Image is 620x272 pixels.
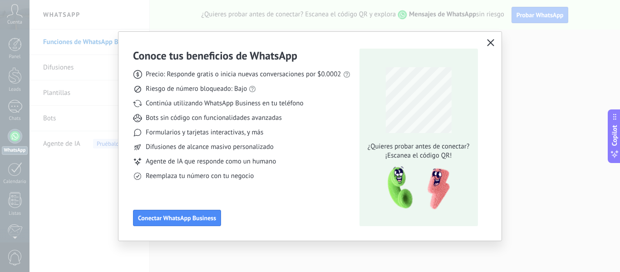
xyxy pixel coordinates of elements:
span: Precio: Responde gratis o inicia nuevas conversaciones por $0.0002 [146,70,341,79]
span: Reemplaza tu número con tu negocio [146,172,254,181]
span: ¡Escanea el código QR! [365,151,472,160]
span: Riesgo de número bloqueado: Bajo [146,84,247,94]
span: Formularios y tarjetas interactivas, y más [146,128,263,137]
span: Difusiones de alcance masivo personalizado [146,143,274,152]
span: Continúa utilizando WhatsApp Business en tu teléfono [146,99,303,108]
h3: Conoce tus beneficios de WhatsApp [133,49,297,63]
span: Bots sin código con funcionalidades avanzadas [146,114,282,123]
span: Conectar WhatsApp Business [138,215,216,221]
span: Agente de IA que responde como un humano [146,157,276,166]
img: qr-pic-1x.png [380,164,452,213]
button: Conectar WhatsApp Business [133,210,221,226]
span: ¿Quieres probar antes de conectar? [365,142,472,151]
span: Copilot [610,125,619,146]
